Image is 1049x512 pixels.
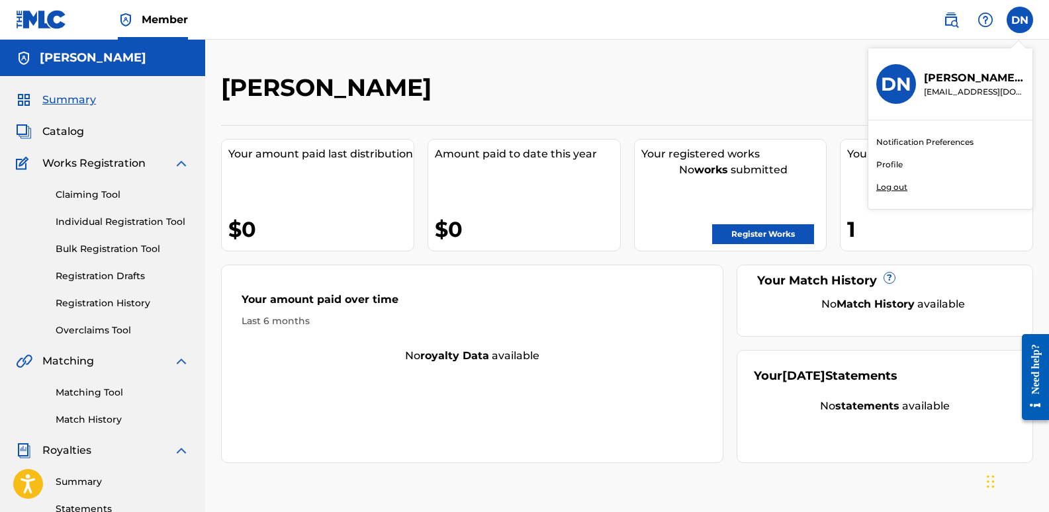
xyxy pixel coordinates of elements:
[16,10,67,29] img: MLC Logo
[16,124,32,140] img: Catalog
[641,162,827,178] div: No submitted
[56,413,189,427] a: Match History
[876,159,903,171] a: Profile
[16,155,33,171] img: Works Registration
[987,462,995,501] div: Drag
[420,349,489,362] strong: royalty data
[142,12,188,27] span: Member
[56,188,189,202] a: Claiming Tool
[712,224,814,244] a: Register Works
[924,70,1025,86] p: Donnie Napier
[978,12,993,28] img: help
[847,146,1032,162] div: Your pending works
[173,443,189,458] img: expand
[983,448,1049,512] iframe: Chat Widget
[16,50,32,66] img: Accounts
[16,443,32,458] img: Royalties
[56,269,189,283] a: Registration Drafts
[876,181,907,193] p: Log out
[1007,7,1033,33] div: User Menu
[118,12,134,28] img: Top Rightsholder
[242,314,703,328] div: Last 6 months
[56,323,189,337] a: Overclaims Tool
[876,136,974,148] a: Notification Preferences
[222,348,723,364] div: No available
[782,368,825,383] span: [DATE]
[42,124,84,140] span: Catalog
[42,155,146,171] span: Works Registration
[435,214,620,244] div: $0
[16,353,32,369] img: Matching
[754,398,1016,414] div: No available
[16,92,32,108] img: Summary
[694,163,728,176] strong: works
[242,292,703,314] div: Your amount paid over time
[40,50,146,65] h5: Donnie Napier
[770,296,1016,312] div: No available
[924,86,1025,98] p: donnienapier24@gmail.com
[56,215,189,229] a: Individual Registration Tool
[42,443,91,458] span: Royalties
[42,92,96,108] span: Summary
[221,73,438,103] h2: [PERSON_NAME]
[881,73,911,96] h3: DN
[1012,324,1049,431] iframe: Resource Center
[42,353,94,369] span: Matching
[847,214,1032,244] div: 1
[228,146,414,162] div: Your amount paid last distribution
[943,12,959,28] img: search
[884,273,895,283] span: ?
[972,7,999,33] div: Help
[56,386,189,400] a: Matching Tool
[56,475,189,489] a: Summary
[835,400,899,412] strong: statements
[754,367,897,385] div: Your Statements
[837,298,915,310] strong: Match History
[16,124,84,140] a: CatalogCatalog
[641,146,827,162] div: Your registered works
[435,146,620,162] div: Amount paid to date this year
[56,296,189,310] a: Registration History
[173,155,189,171] img: expand
[56,242,189,256] a: Bulk Registration Tool
[173,353,189,369] img: expand
[228,214,414,244] div: $0
[16,92,96,108] a: SummarySummary
[938,7,964,33] a: Public Search
[754,272,1016,290] div: Your Match History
